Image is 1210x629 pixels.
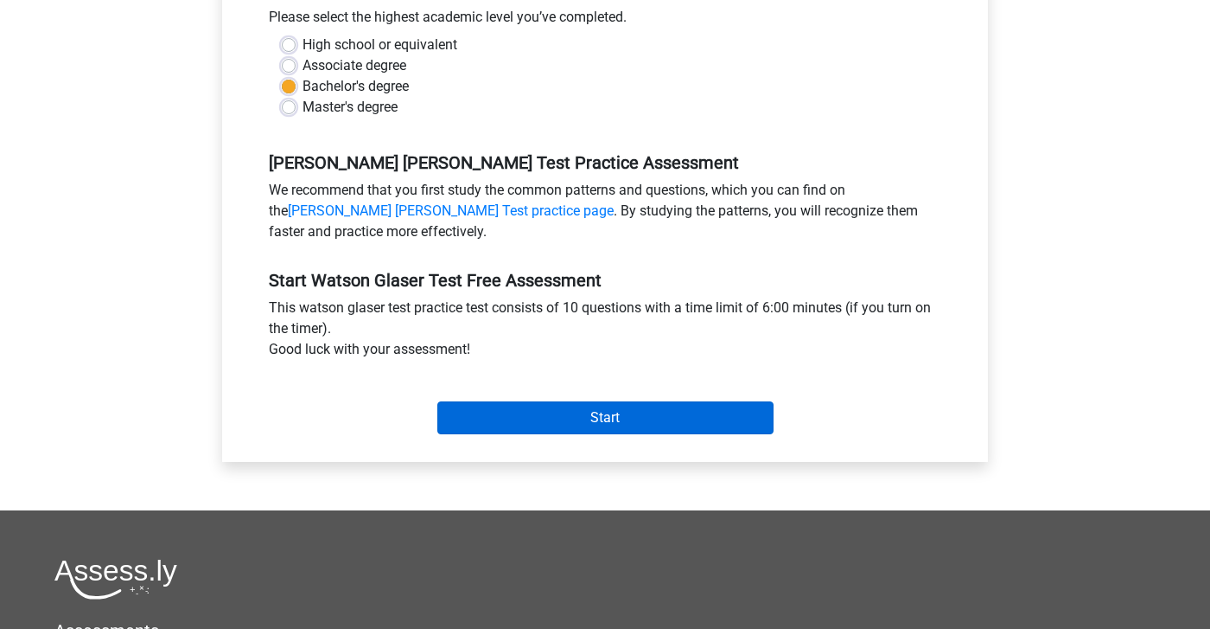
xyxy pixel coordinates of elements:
label: Bachelor's degree [302,76,409,97]
div: We recommend that you first study the common patterns and questions, which you can find on the . ... [256,180,954,249]
h5: [PERSON_NAME] [PERSON_NAME] Test Practice Assessment [269,152,941,173]
label: Associate degree [302,55,406,76]
label: Master's degree [302,97,398,118]
h5: Start Watson Glaser Test Free Assessment [269,270,941,291]
label: High school or equivalent [302,35,457,55]
div: This watson glaser test practice test consists of 10 questions with a time limit of 6:00 minutes ... [256,298,954,367]
img: Assessly logo [54,559,177,600]
a: [PERSON_NAME] [PERSON_NAME] Test practice page [288,202,614,219]
div: Please select the highest academic level you’ve completed. [256,7,954,35]
input: Start [437,401,774,434]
